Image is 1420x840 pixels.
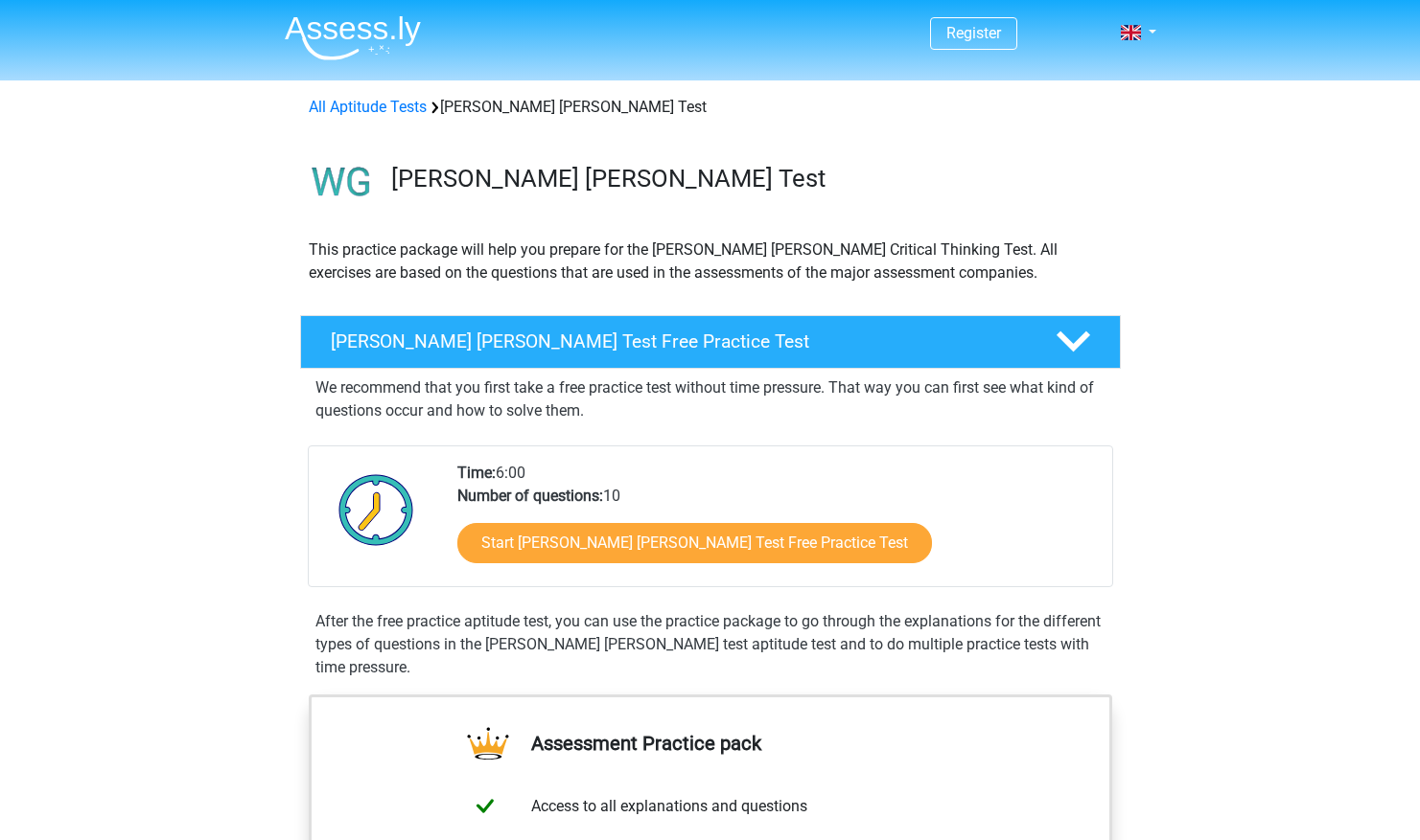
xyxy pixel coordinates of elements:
[946,24,1001,42] a: Register
[285,15,421,60] img: Assessly
[308,610,1113,679] div: After the free practice aptitude test, you can use the practice package to go through the explana...
[331,330,1025,352] h4: [PERSON_NAME] [PERSON_NAME] Test Free Practice Test
[301,96,1120,119] div: [PERSON_NAME] [PERSON_NAME] Test
[315,376,1106,422] p: We recommend that you first take a free practice test without time pressure. That way you can fir...
[457,464,496,482] b: Time:
[457,487,603,505] b: Number of questions:
[391,164,1106,193] h3: [PERSON_NAME] [PERSON_NAME] Test
[328,462,425,557] img: Clock
[309,98,427,116] a: All Aptitude Tests
[443,462,1111,586] div: 6:00 10
[292,315,1129,369] a: [PERSON_NAME] [PERSON_NAME] Test Free Practice Test
[457,523,932,563] a: Start [PERSON_NAME] [PERSON_NAME] Test Free Practice Test
[309,238,1112,284] p: This practice package will help you prepare for the [PERSON_NAME] [PERSON_NAME] Critical Thinking...
[301,142,383,223] img: watson glaser test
